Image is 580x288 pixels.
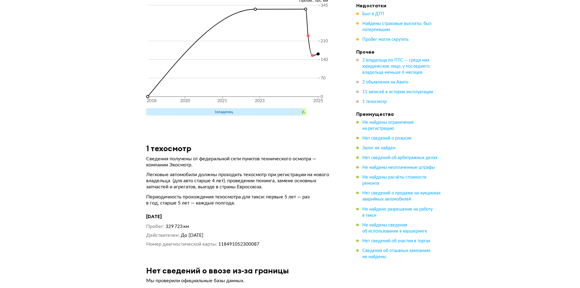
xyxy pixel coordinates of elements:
span: 2 владелец [302,110,320,114]
span: Не найдены неоплаченные штрафы [362,165,435,170]
p: Периодичность прохождения техосмотра для такси: первые 5 лет — раз в год, старше 5 лет — каждые п... [146,194,338,206]
span: Не найдено разрешение на работу в такси [362,207,433,217]
tspan: 2020 [180,99,190,103]
dt: Действителен [146,232,180,239]
span: Был в ДТП [362,12,384,16]
span: 329 723 км [166,224,189,229]
span: Нет сведений об арбитражных делах [362,156,438,160]
tspan: 2021 [217,99,227,103]
span: 2 владельца по ПТС — среди них юридическое лицо, у последнего владельца меньше 6 месяцев [362,58,430,75]
h4: Преимущества [356,111,441,117]
tspan: 2018 [147,99,156,103]
span: Сведения об отзывных кампаниях не найдены [362,248,431,259]
span: Нет сведений о продаже на аукционах аварийных автомобилей [362,191,441,201]
span: Нет сведений о розыске [362,136,412,140]
p: Легковые автомобили должны проходить техосмотр при регистрации на нового владельца (для авто стар... [146,172,338,190]
span: Нет сведений об участии в торгах [362,239,430,243]
span: 1 владелец [215,110,233,114]
h3: Нет сведений о ввозе из-за границы [146,266,289,275]
dt: Пробег [146,223,164,230]
p: Сведения получены от федеральной сети пунктов технического осмотра — компании Экосмотр. [146,156,338,168]
span: До [DATE] [181,233,203,238]
p: Мы проверили официальные базы данных. [146,278,338,284]
span: Не найдены сведения об использовании в каршеринге [362,223,427,233]
span: Не найдены расчёты стоимости ремонта [362,175,426,186]
span: 118491052300087 [218,242,259,247]
span: Не найдены ограничения на регистрацию [362,120,413,131]
h4: Прочее [356,49,441,55]
tspan: 140 [321,58,328,62]
tspan: 70 [321,76,325,81]
span: Залог не найден [362,146,395,150]
tspan: 2023 [255,99,265,103]
dt: Номер диагностической карты [146,241,217,247]
span: Найдены страховые выплаты: был потерпевшим [362,22,431,32]
span: 11 записей в истории эксплуатации [362,90,433,94]
span: 2 объявления на Авито [362,80,408,84]
h4: Недостатки [356,2,441,9]
span: 1 техосмотр [362,100,387,104]
tspan: 2025 [313,99,323,103]
tspan: 210 [321,39,328,44]
tspan: 345 [321,3,328,8]
tspan: 0 [321,95,323,99]
span: Пробег могли скрутить [362,37,409,42]
h4: [DATE] [146,213,338,220]
h3: 1 техосмотр [146,144,191,153]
